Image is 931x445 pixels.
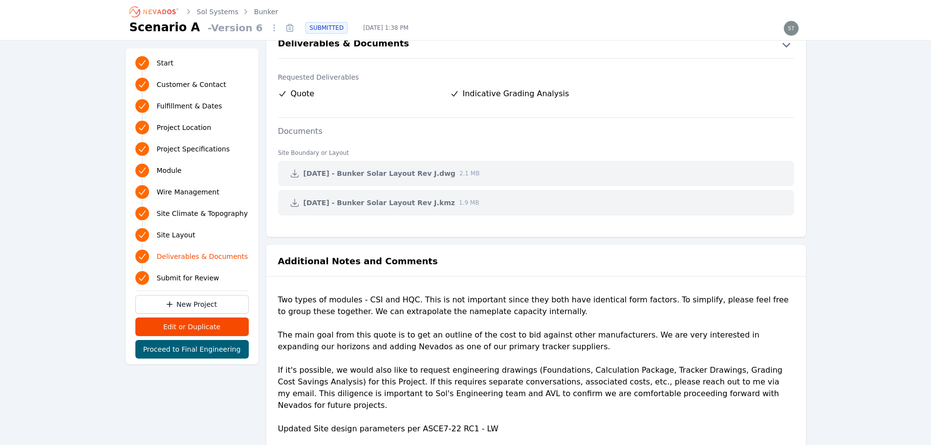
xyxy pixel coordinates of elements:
span: Submit for Review [157,273,219,283]
span: Site Layout [157,230,195,240]
button: Deliverables & Documents [266,37,806,52]
span: [DATE] 1:38 PM [355,24,416,32]
a: New Project [135,295,249,314]
h1: Scenario A [130,20,200,35]
h2: Additional Notes and Comments [278,254,438,268]
span: Project Location [157,123,212,132]
button: Proceed to Final Engineering [135,340,249,359]
div: Two types of modules - CSI and HQC. This is not important since they both have identical form fac... [278,294,794,443]
span: Fulfillment & Dates [157,101,222,111]
span: [DATE] - Bunker Solar Layout Rev J.dwg [303,169,455,178]
span: Project Specifications [157,144,230,154]
span: Indicative Grading Analysis [463,88,569,100]
a: Sol Systems [197,7,238,17]
span: Site Climate & Topography [157,209,248,218]
label: Requested Deliverables [278,72,794,82]
span: Module [157,166,182,175]
span: Start [157,58,173,68]
span: Customer & Contact [157,80,226,89]
img: steve.mustaro@nevados.solar [783,21,799,36]
div: SUBMITTED [305,22,347,34]
nav: Progress [135,54,249,287]
span: 1.9 MB [459,199,479,207]
span: - Version 6 [204,21,266,35]
span: Quote [291,88,315,100]
label: Documents [266,127,334,136]
a: Bunker [254,7,278,17]
h2: Deliverables & Documents [278,37,410,52]
span: 2.1 MB [459,170,479,177]
nav: Breadcrumb [130,4,279,20]
span: [DATE] - Bunker Solar Layout Rev J.kmz [303,198,455,208]
dt: Site Boundary or Layout [278,141,794,157]
button: Edit or Duplicate [135,318,249,336]
span: Wire Management [157,187,219,197]
span: Deliverables & Documents [157,252,248,261]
